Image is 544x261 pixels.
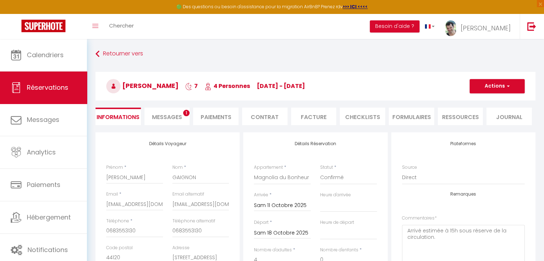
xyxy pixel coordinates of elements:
label: Heure de départ [320,219,354,226]
li: Informations [95,108,141,125]
span: 1 [183,110,190,116]
li: Facture [291,108,337,125]
span: Calendriers [27,50,64,59]
li: FORMULAIRES [389,108,434,125]
span: Réservations [27,83,68,92]
span: Notifications [28,245,68,254]
button: Actions [470,79,525,93]
label: Nombre d'adultes [254,247,292,253]
label: Email alternatif [172,191,204,198]
label: Arrivée [254,192,268,198]
a: Retourner vers [95,48,535,60]
img: ... [445,20,456,36]
label: Nombre d'enfants [320,247,358,253]
a: ... [PERSON_NAME] [440,14,520,39]
li: Contrat [242,108,288,125]
li: Journal [486,108,532,125]
h4: Plateformes [402,141,525,146]
label: Commentaires [402,215,437,222]
span: Messages [27,115,59,124]
h4: Remarques [402,192,525,197]
label: Prénom [106,164,123,171]
label: Départ [254,219,269,226]
img: logout [527,22,536,31]
a: Chercher [104,14,139,39]
a: >>> ICI <<<< [343,4,368,10]
span: Paiements [27,180,60,189]
label: Heure d'arrivée [320,192,351,198]
li: CHECKLISTS [340,108,385,125]
h4: Détails Réservation [254,141,377,146]
label: Nom [172,164,183,171]
label: Téléphone alternatif [172,218,215,225]
span: [DATE] - [DATE] [257,82,305,90]
label: Statut [320,164,333,171]
label: Code postal [106,245,133,251]
li: Paiements [193,108,239,125]
li: Ressources [438,108,483,125]
label: Adresse [172,245,190,251]
span: [PERSON_NAME] [461,24,511,33]
span: 4 Personnes [205,82,250,90]
img: Super Booking [21,20,65,32]
label: Email [106,191,118,198]
label: Source [402,164,417,171]
span: Hébergement [27,213,71,222]
span: Analytics [27,148,56,157]
label: Appartement [254,164,283,171]
span: [PERSON_NAME] [106,81,178,90]
button: Besoin d'aide ? [370,20,420,33]
h4: Détails Voyageur [106,141,229,146]
span: 7 [185,82,198,90]
span: Chercher [109,22,134,29]
span: Messages [152,113,182,121]
label: Téléphone [106,218,129,225]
